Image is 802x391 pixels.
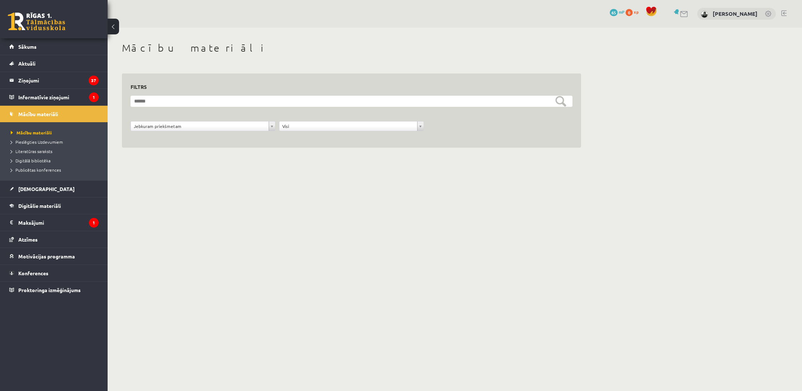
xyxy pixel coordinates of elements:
[279,121,424,131] a: Visi
[9,72,99,89] a: Ziņojumi37
[9,106,99,122] a: Mācību materiāli
[89,218,99,228] i: 1
[9,214,99,231] a: Maksājumi1
[11,167,61,173] span: Publicētas konferences
[11,158,51,163] span: Digitālā bibliotēka
[18,89,99,105] legend: Informatīvie ziņojumi
[18,253,75,259] span: Motivācijas programma
[131,121,275,131] a: Jebkuram priekšmetam
[9,38,99,55] a: Sākums
[18,214,99,231] legend: Maksājumi
[18,72,99,89] legend: Ziņojumi
[18,60,36,67] span: Aktuāli
[9,89,99,105] a: Informatīvie ziņojumi1
[9,248,99,264] a: Motivācijas programma
[9,231,99,248] a: Atzīmes
[610,9,618,16] span: 65
[619,9,624,15] span: mP
[11,129,100,136] a: Mācību materiāli
[701,11,708,18] img: Mārtiņš Balodis
[11,157,100,164] a: Digitālā bibliotēka
[134,121,266,131] span: Jebkuram priekšmetam
[713,10,758,17] a: [PERSON_NAME]
[626,9,642,15] a: 0 xp
[11,167,100,173] a: Publicētas konferences
[610,9,624,15] a: 65 mP
[89,76,99,85] i: 37
[11,139,63,145] span: Pieslēgties Uzdevumiem
[9,181,99,197] a: [DEMOGRAPHIC_DATA]
[9,265,99,281] a: Konferences
[18,111,58,117] span: Mācību materiāli
[18,202,61,209] span: Digitālie materiāli
[11,139,100,145] a: Pieslēgties Uzdevumiem
[18,236,38,243] span: Atzīmes
[626,9,633,16] span: 0
[9,55,99,72] a: Aktuāli
[18,270,48,276] span: Konferences
[634,9,638,15] span: xp
[18,43,37,50] span: Sākums
[9,197,99,214] a: Digitālie materiāli
[282,121,414,131] span: Visi
[89,92,99,102] i: 1
[11,130,52,135] span: Mācību materiāli
[8,13,65,30] a: Rīgas 1. Tālmācības vidusskola
[18,186,75,192] span: [DEMOGRAPHIC_DATA]
[11,148,52,154] span: Literatūras saraksts
[131,82,564,92] h3: Filtrs
[9,282,99,298] a: Proktoringa izmēģinājums
[11,148,100,154] a: Literatūras saraksts
[18,287,81,293] span: Proktoringa izmēģinājums
[122,42,581,54] h1: Mācību materiāli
